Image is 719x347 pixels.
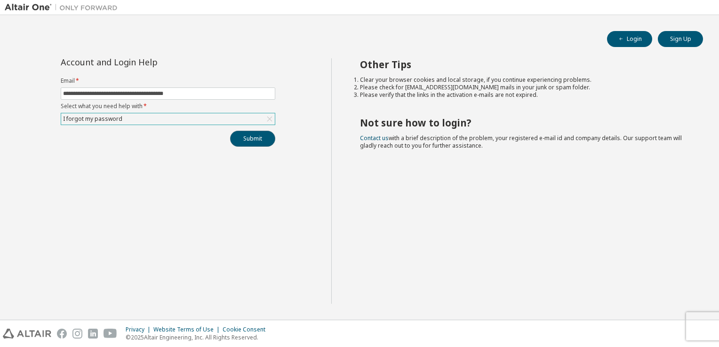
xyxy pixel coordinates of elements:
div: I forgot my password [61,113,275,125]
img: altair_logo.svg [3,329,51,339]
div: I forgot my password [62,114,124,124]
p: © 2025 Altair Engineering, Inc. All Rights Reserved. [126,333,271,341]
label: Select what you need help with [61,103,275,110]
a: Contact us [360,134,389,142]
img: Altair One [5,3,122,12]
span: with a brief description of the problem, your registered e-mail id and company details. Our suppo... [360,134,682,150]
div: Account and Login Help [61,58,232,66]
img: linkedin.svg [88,329,98,339]
h2: Not sure how to login? [360,117,687,129]
label: Email [61,77,275,85]
button: Login [607,31,652,47]
button: Submit [230,131,275,147]
img: youtube.svg [104,329,117,339]
li: Please verify that the links in the activation e-mails are not expired. [360,91,687,99]
li: Please check for [EMAIL_ADDRESS][DOMAIN_NAME] mails in your junk or spam folder. [360,84,687,91]
button: Sign Up [658,31,703,47]
div: Privacy [126,326,153,333]
div: Cookie Consent [223,326,271,333]
img: instagram.svg [72,329,82,339]
div: Website Terms of Use [153,326,223,333]
li: Clear your browser cookies and local storage, if you continue experiencing problems. [360,76,687,84]
h2: Other Tips [360,58,687,71]
img: facebook.svg [57,329,67,339]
